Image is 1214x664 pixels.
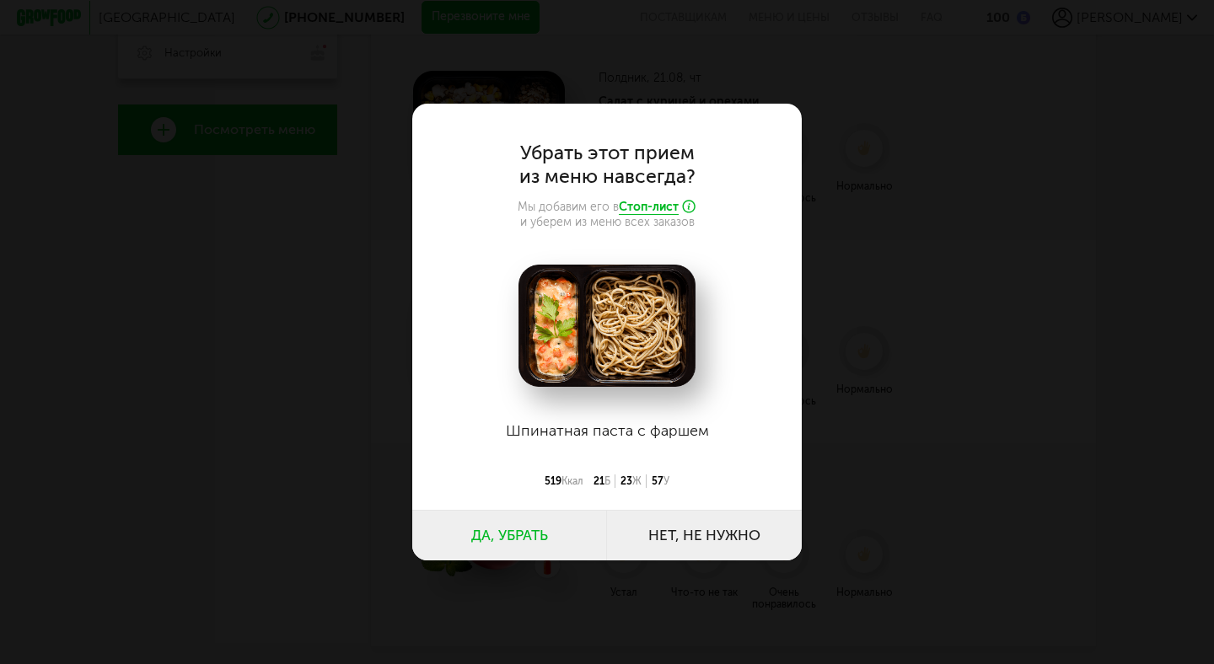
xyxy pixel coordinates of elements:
span: Ккал [561,475,583,487]
p: Мы добавим его в и уберем из меню всех заказов [454,200,760,229]
button: Да, убрать [412,510,607,560]
div: 23 [615,474,647,488]
div: 519 [540,474,588,488]
span: Стоп-лист [619,200,679,215]
span: Ж [632,475,642,487]
h4: Шпинатная паста с фаршем [454,404,760,458]
div: 21 [588,474,615,488]
button: Нет, не нужно [607,510,802,560]
h3: Убрать этот прием из меню навсегда? [454,141,760,188]
span: У [663,475,669,487]
div: 57 [647,474,674,488]
span: Б [604,475,610,487]
img: big_Ki3gmm78VOMCYdxp.png [518,265,696,388]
